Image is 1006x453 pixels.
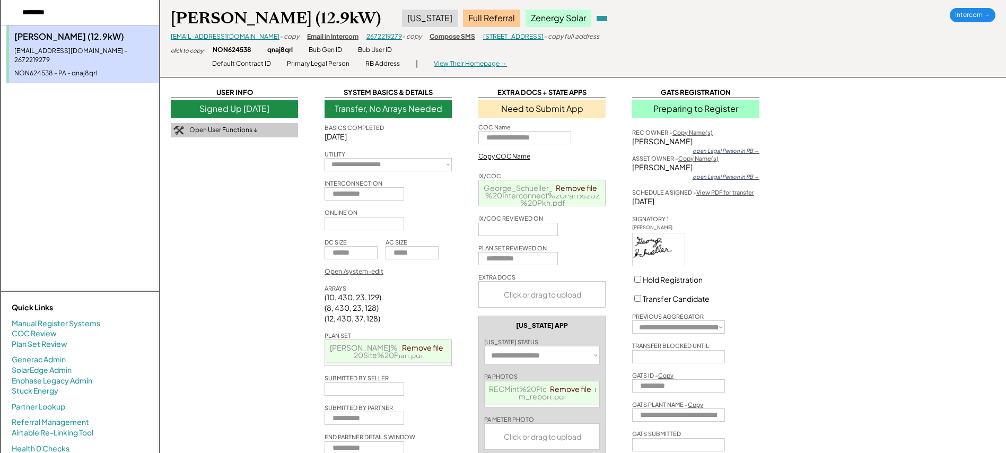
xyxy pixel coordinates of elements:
[12,328,57,339] a: COC Review
[672,129,713,136] u: Copy Name(s)
[632,215,669,223] div: SIGNATORY 1
[325,433,415,441] div: END PARTNER DETAILS WINDOW
[643,294,710,303] label: Transfer Candidate
[366,32,402,40] a: 2672219279
[632,100,759,117] div: Preparing to Register
[484,338,538,346] div: [US_STATE] STATUS
[416,58,418,69] div: |
[643,275,703,284] label: Hold Registration
[632,188,754,196] div: SCHEDULE A SIGNED -
[325,150,345,158] div: UTILITY
[693,173,759,180] div: open Legal Person in RB →
[632,312,704,320] div: PREVIOUS AGGREGATOR
[330,343,448,360] a: [PERSON_NAME]%20Schueller%20Site%20Plan.pdf
[171,32,279,40] a: [EMAIL_ADDRESS][DOMAIN_NAME]
[12,354,66,365] a: Generac Admin
[632,430,681,438] div: GATS SUBMITTED
[12,417,89,428] a: Referral Management
[402,10,458,27] div: [US_STATE]
[463,10,520,27] div: Full Referral
[696,189,754,196] a: View PDF for transfer
[14,47,154,65] div: [EMAIL_ADDRESS][DOMAIN_NAME] - 2672219279
[267,46,293,55] div: qnaj8qrl
[484,372,518,380] div: PA PHOTOS
[478,100,606,117] div: Need to Submit App
[950,8,995,22] div: Intercom →
[658,372,673,379] u: Copy
[358,46,392,55] div: Bub User ID
[478,214,543,222] div: IX/COC REVIEWED ON
[12,376,92,386] a: Enphase Legacy Admin
[430,32,475,41] div: Compose SMS
[632,128,713,136] div: REC OWNER -
[325,284,346,292] div: ARRAYS
[632,196,759,207] div: [DATE]
[526,10,591,27] div: Zenergy Solar
[325,374,389,382] div: SUBMITTED BY SELLER
[485,424,600,449] div: Click or drag to upload
[398,340,447,355] a: Remove file
[12,339,67,350] a: Plan Set Review
[325,267,383,276] div: Open /system-edit
[325,179,382,187] div: INTERCONNECTION
[212,59,271,68] div: Default Contract ID
[478,244,547,252] div: PLAN SET REVIEWED ON
[632,88,759,98] div: GATS REGISTRATION
[478,172,501,180] div: IX/COC
[12,386,58,396] a: Stuck Energy
[633,233,685,266] img: +A24cfAAAABklEQVQDAFVx+7u0ecTrAAAAAElFTkSuQmCC
[325,404,393,412] div: SUBMITTED BY PARTNER
[632,154,719,162] div: ASSET OWNER -
[325,100,452,117] div: Transfer, No Arrays Needed
[478,88,606,98] div: EXTRA DOCS + STATE APPS
[325,88,452,98] div: SYSTEM BASICS & DETAILS
[325,332,351,339] div: PLAN SET
[213,46,251,55] div: NON624538
[309,46,342,55] div: Bub Gen ID
[325,124,384,132] div: BASICS COMPLETED
[402,32,422,41] div: - copy
[14,31,154,42] div: [PERSON_NAME] (12.9kW)
[489,384,597,401] a: RECMint%20Pics_companycam_report.pdf
[173,126,184,135] img: tool-icon.png
[279,32,299,41] div: - copy
[484,183,601,207] a: George_Schueller_[DATE]_PECO%20Interconnect%20Part%202%20Pkh.pdf
[171,47,205,54] div: click to copy:
[632,342,709,350] div: TRANSFER BLOCKED UNTIL
[189,126,258,135] div: Open User Functions ↓
[478,152,530,161] div: Copy COC Name
[12,428,93,438] a: Airtable Re-Linking Tool
[484,415,534,423] div: PA METER PHOTO
[632,371,673,379] div: GATS ID -
[632,162,759,173] div: [PERSON_NAME]
[365,59,400,68] div: RB Address
[516,321,568,330] div: [US_STATE] APP
[632,400,703,408] div: GATS PLANT NAME -
[632,136,759,147] div: [PERSON_NAME]
[171,8,381,29] div: [PERSON_NAME] (12.9kW)
[325,132,452,142] div: [DATE]
[325,208,357,216] div: ONLINE ON
[479,282,606,307] div: Click or drag to upload
[14,69,154,78] div: NON624538 - PA - qnaj8qrl
[12,402,65,412] a: Partner Lookup
[483,32,544,40] a: [STREET_ADDRESS]
[325,238,347,246] div: DC SIZE
[287,59,349,68] div: Primary Legal Person
[552,180,601,195] a: Remove file
[325,292,381,324] div: (10, 430, 23, 129) (8, 430, 23, 128) (12, 430, 37, 128)
[544,32,599,41] div: - copy full address
[678,155,719,162] u: Copy Name(s)
[632,224,685,231] div: [PERSON_NAME]
[12,302,118,313] div: Quick Links
[386,238,407,246] div: AC SIZE
[688,401,703,408] u: Copy
[171,100,298,117] div: Signed Up [DATE]
[12,318,100,329] a: Manual Register Systems
[434,59,507,68] div: View Their Homepage →
[12,365,72,376] a: SolarEdge Admin
[693,147,759,154] div: open Legal Person in RB →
